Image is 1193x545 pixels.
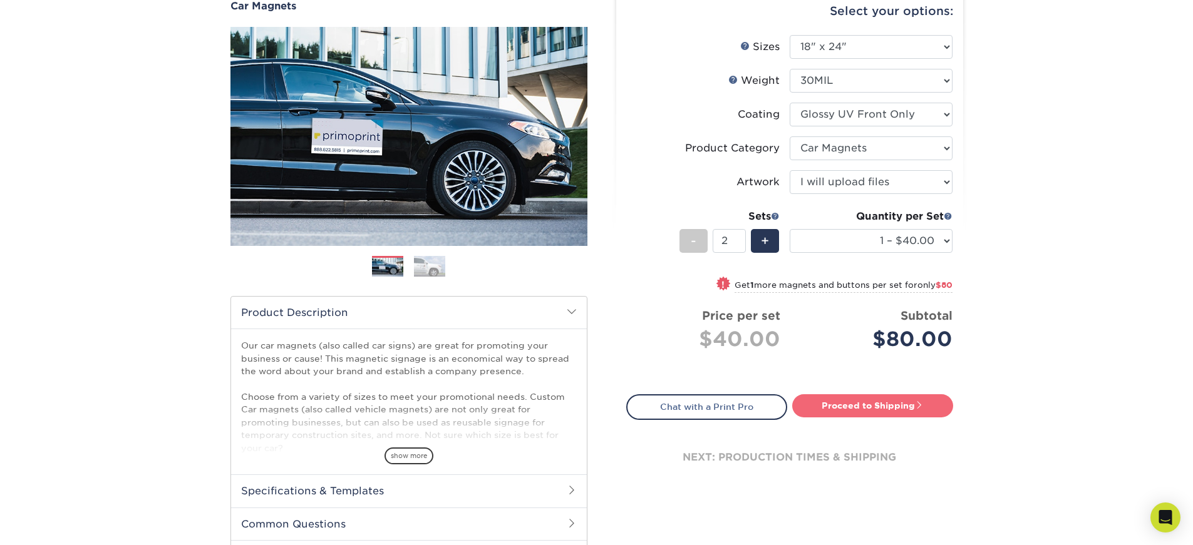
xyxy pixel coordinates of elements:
div: Open Intercom Messenger [1150,502,1180,532]
span: only [917,280,953,290]
h2: Specifications & Templates [231,474,587,507]
a: Chat with a Print Pro [626,394,787,419]
div: Quantity per Set [790,209,953,224]
span: ! [721,278,725,291]
span: $80 [936,280,953,290]
div: Product Category [685,141,780,156]
div: Weight [728,73,780,88]
div: Sizes [740,39,780,54]
div: next: production times & shipping [626,420,953,495]
a: Proceed to Shipping [792,394,953,417]
strong: Subtotal [901,308,953,322]
img: Magnets and Buttons 02 [414,255,445,277]
div: $80.00 [799,324,953,354]
h2: Product Description [231,297,587,329]
div: $40.00 [636,324,780,354]
strong: Price per set [702,308,780,322]
img: Car Magnets 01 [230,13,587,260]
span: show more [385,447,433,464]
span: - [691,232,696,250]
div: Artwork [736,175,780,190]
img: Magnets and Buttons 01 [372,257,403,278]
h2: Common Questions [231,507,587,540]
small: Get more magnets and buttons per set for [735,280,953,293]
strong: 1 [750,280,754,290]
div: Sets [679,209,780,224]
div: Coating [738,107,780,122]
span: + [761,232,769,250]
